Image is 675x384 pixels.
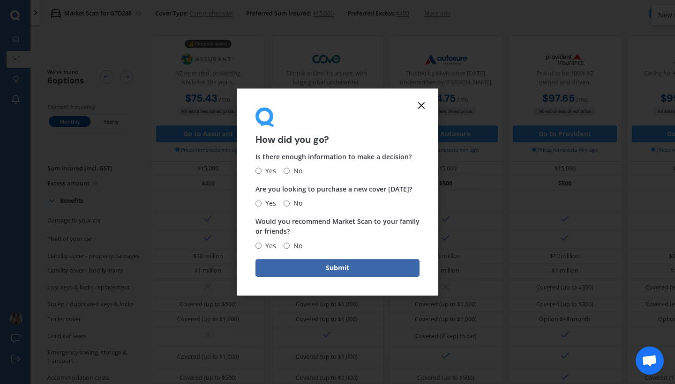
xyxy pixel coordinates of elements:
button: Submit [255,259,420,277]
input: Yes [255,168,262,174]
span: No [290,165,302,177]
span: No [290,240,302,251]
span: Yes [262,240,276,251]
span: No [290,198,302,209]
input: No [284,168,290,174]
span: Yes [262,198,276,209]
span: Yes [262,165,276,177]
span: Is there enough information to make a decision? [255,152,412,161]
input: No [284,243,290,249]
span: Would you recommend Market Scan to your family or friends? [255,217,420,236]
input: No [284,200,290,207]
input: Yes [255,200,262,207]
div: How did you go? [255,107,420,144]
input: Yes [255,243,262,249]
span: Are you looking to purchase a new cover [DATE]? [255,185,412,193]
a: Open chat [636,347,664,375]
